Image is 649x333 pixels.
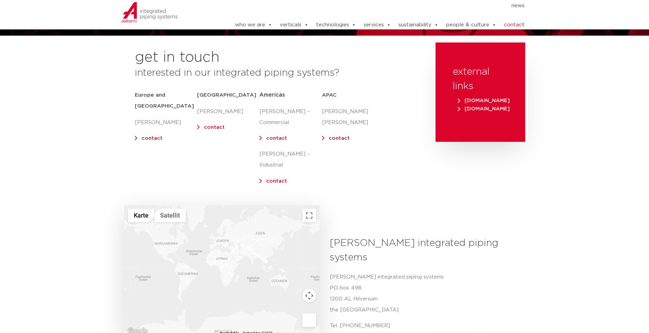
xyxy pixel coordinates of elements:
a: services [364,18,391,32]
a: [DOMAIN_NAME] [456,106,511,111]
a: who we are [235,18,272,32]
span: Americas [259,92,285,98]
h2: get in touch [135,49,220,66]
button: Satellitenbilder anzeigen [154,209,186,222]
p: [PERSON_NAME] – Industrial [259,149,322,171]
a: contact [142,136,163,141]
a: verticals [280,18,309,32]
button: Kamerasteuerung für die Karte [302,289,316,303]
a: contact [266,178,287,184]
p: [PERSON_NAME] – Commercial [259,106,322,128]
button: Vollbildansicht ein/aus [302,209,316,222]
a: contact [504,18,524,32]
a: contact [266,136,287,141]
span: [DOMAIN_NAME] [458,98,510,103]
h5: [GEOGRAPHIC_DATA] [197,90,259,101]
a: news [511,0,524,11]
a: contact [329,136,350,141]
h5: APAC [322,90,384,101]
button: Pegman auf die Karte ziehen, um Street View aufzurufen [302,313,316,327]
strong: Europe and [GEOGRAPHIC_DATA] [135,92,194,109]
a: people & culture [446,18,496,32]
a: technologies [316,18,356,32]
p: [PERSON_NAME] integrated piping systems PO box 498 1200 AL Hilversum the [GEOGRAPHIC_DATA] [330,272,520,316]
a: [DOMAIN_NAME] [456,98,511,103]
p: [PERSON_NAME] [135,117,197,128]
h3: external links [453,65,508,94]
button: Stadtplan anzeigen [128,209,154,222]
nav: Menu [214,0,525,11]
h3: interested in our integrated piping systems? [135,66,418,80]
a: contact [204,125,225,130]
a: sustainability [399,18,439,32]
p: [PERSON_NAME] [PERSON_NAME] [322,106,384,128]
h3: [PERSON_NAME] integrated piping systems [330,236,520,265]
span: [DOMAIN_NAME] [458,106,510,111]
p: [PERSON_NAME] [197,106,259,117]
